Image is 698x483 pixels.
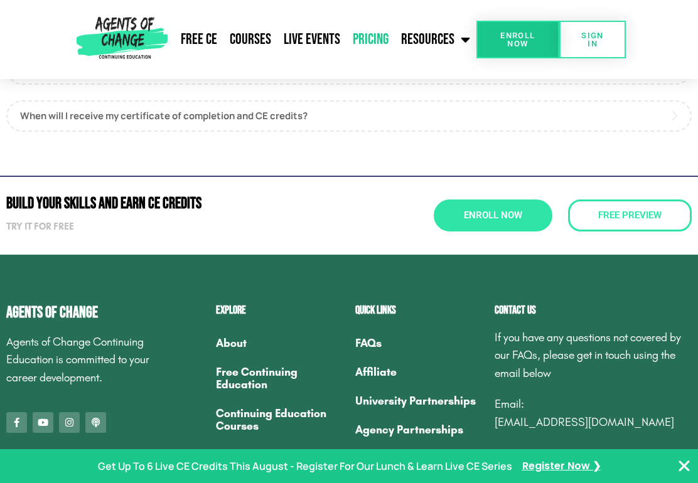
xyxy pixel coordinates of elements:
span: Enroll Now [497,31,539,48]
a: [EMAIL_ADDRESS][DOMAIN_NAME] [495,415,674,429]
h2: Build Your Skills and Earn CE CREDITS [6,196,343,211]
a: Enroll Now [476,21,559,58]
a: About [216,329,343,358]
span: Agents of Change Continuing Education is committed to your career development. [6,335,149,385]
button: Close Banner [677,459,692,474]
p: Get Up To 6 Live CE Credits This August - Register For Our Lunch & Learn Live CE Series [98,457,512,475]
a: Register Now ❯ [522,457,601,475]
h4: Agents of Change [6,305,153,321]
a: Resources [395,24,476,55]
a: Blog [216,440,343,469]
span: Enroll Now [464,211,522,220]
h2: Quick Links [355,305,482,316]
a: Affiliate [355,358,482,386]
a: SIGN IN [559,21,626,58]
span: If you have any questions not covered by our FAQs, please get in touch using the email below [495,331,681,381]
a: Free CE [174,24,223,55]
p: Email: [495,395,692,432]
span: SIGN IN [579,31,606,48]
a: Live Events [277,24,346,55]
nav: Menu [355,329,482,473]
a: Enroll Now [434,199,552,231]
h2: Explore [216,305,343,316]
strong: Try it for free [6,221,74,232]
a: Continuing Education Courses [216,399,343,440]
a: Exam Prep [355,444,482,473]
a: FAQs [355,329,482,358]
a: Free Continuing Education [216,358,343,399]
a: Pricing [346,24,395,55]
span: Free Preview [598,211,662,220]
nav: Menu [172,24,476,55]
a: Agency Partnerships [355,415,482,444]
a: Courses [223,24,277,55]
h2: Contact us [495,305,692,316]
a: When will I receive my certificate of completion and CE credits? [6,100,692,132]
a: Free Preview [568,199,692,231]
a: University Partnerships [355,386,482,415]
